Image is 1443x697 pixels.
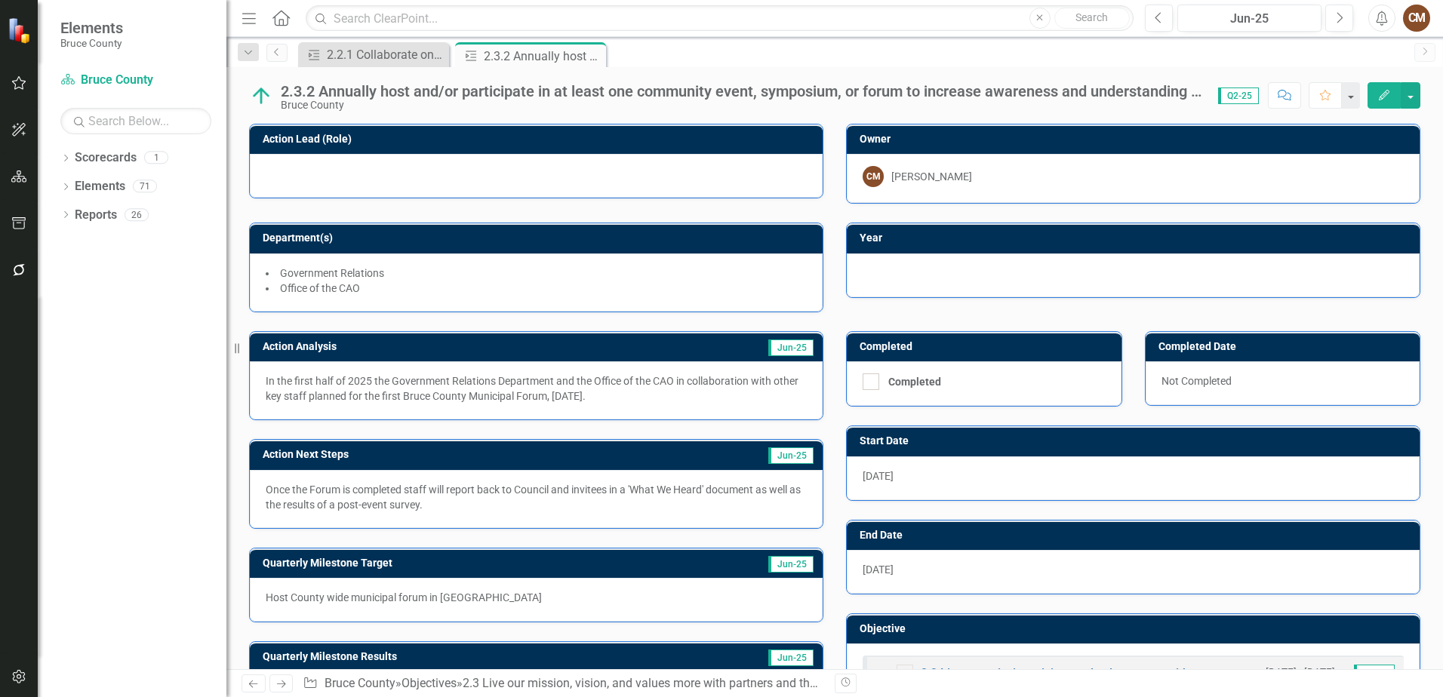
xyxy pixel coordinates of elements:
[1403,5,1430,32] button: CM
[280,282,360,294] span: Office of the CAO
[863,563,894,576] span: [DATE]
[1146,361,1420,405] div: Not Completed
[860,134,1412,145] h3: Owner
[860,435,1412,447] h3: Start Date
[1158,341,1413,352] h3: Completed Date
[863,470,894,482] span: [DATE]
[125,208,149,221] div: 26
[60,19,123,37] span: Elements
[327,45,445,64] div: 2.2.1 Collaborate on innovative service delivery with our municipal partners.
[1075,11,1108,23] span: Search
[266,482,807,512] p: Once the Forum is completed staff will report back to Council and invitees in a 'What We Heard' d...
[306,5,1134,32] input: Search ClearPoint...
[302,45,445,64] a: 2.2.1 Collaborate on innovative service delivery with our municipal partners.
[891,169,972,184] div: [PERSON_NAME]
[60,108,211,134] input: Search Below...
[863,166,884,187] div: CM
[871,664,889,682] img: Not Defined
[484,47,602,66] div: 2.3.2 Annually host and/or participate in at least one community event, symposium, or forum to in...
[1266,665,1335,680] small: [DATE] - [DATE]
[860,530,1412,541] h3: End Date
[263,232,815,244] h3: Department(s)
[263,341,601,352] h3: Action Analysis
[463,676,854,690] a: 2.3 Live our mission, vision, and values more with partners and the public.
[263,449,620,460] h3: Action Next Steps
[266,373,807,404] p: In the first half of 2025 the Government Relations Department and the Office of the CAO in collab...
[860,232,1412,244] h3: Year
[1183,10,1316,28] div: Jun-25
[75,207,117,224] a: Reports
[263,651,672,662] h3: Quarterly Milestone Results
[266,590,807,605] p: Host County wide municipal forum in [GEOGRAPHIC_DATA]
[1354,665,1395,681] span: Q2-25
[60,37,123,49] small: Bruce County
[303,675,823,692] div: » » »
[768,339,814,356] span: Jun-25
[860,341,1114,352] h3: Completed
[144,152,168,164] div: 1
[768,447,814,464] span: Jun-25
[75,149,137,167] a: Scorecards
[249,84,273,108] img: On Track
[281,83,1203,100] div: 2.3.2 Annually host and/or participate in at least one community event, symposium, or forum to in...
[402,676,457,690] a: Objectives
[1177,5,1321,32] button: Jun-25
[325,676,395,690] a: Bruce County
[133,180,157,193] div: 71
[75,178,125,195] a: Elements
[1218,88,1259,104] span: Q2-25
[281,100,1203,111] div: Bruce County
[263,134,815,145] h3: Action Lead (Role)
[8,17,35,44] img: ClearPoint Strategy
[263,557,669,569] h3: Quarterly Milestone Target
[768,649,814,666] span: Jun-25
[280,267,384,279] span: Government Relations
[860,623,1412,634] h3: Objective
[768,556,814,573] span: Jun-25
[1054,8,1130,29] button: Search
[60,72,211,89] a: Bruce County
